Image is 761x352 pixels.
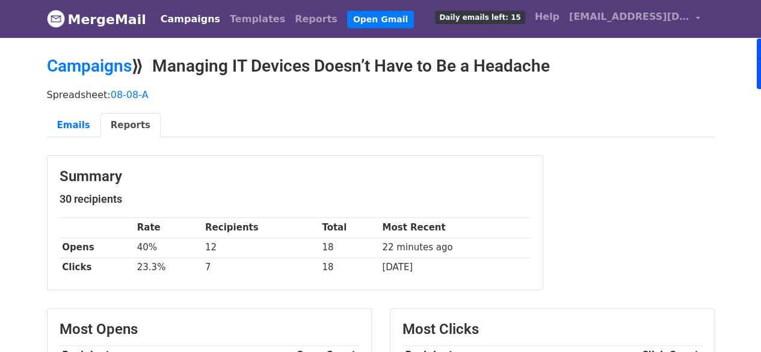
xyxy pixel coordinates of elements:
td: [DATE] [380,258,531,277]
td: 18 [319,258,379,277]
a: MergeMail [47,7,146,32]
img: MergeMail logo [47,10,65,28]
a: [EMAIL_ADDRESS][DOMAIN_NAME] [564,5,705,33]
h5: 30 recipients [60,193,531,206]
h3: Most Clicks [402,321,702,338]
td: 12 [202,238,319,258]
a: Reports [100,113,161,138]
td: 18 [319,238,379,258]
td: 40% [134,238,202,258]
a: Campaigns [156,7,225,31]
span: [EMAIL_ADDRESS][DOMAIN_NAME] [569,10,689,24]
p: Spreadsheet: [47,88,715,101]
td: 22 minutes ago [380,238,531,258]
th: Rate [134,218,202,238]
iframe: Chat Widget [701,294,761,352]
a: 08-08-A [111,89,149,100]
a: Help [530,5,564,29]
a: Reports [290,7,342,31]
th: Total [319,218,379,238]
td: 23.3% [134,258,202,277]
a: Emails [47,113,100,138]
a: Daily emails left: 15 [430,5,529,29]
h3: Summary [60,168,531,185]
a: Campaigns [47,56,132,76]
th: Clicks [60,258,134,277]
th: Most Recent [380,218,531,238]
h2: ⟫ Managing IT Devices Doesn’t Have to Be a Headache [47,56,715,76]
h3: Most Opens [60,321,359,338]
a: Templates [225,7,290,31]
td: 7 [202,258,319,277]
span: Daily emails left: 15 [435,11,525,24]
th: Recipients [202,218,319,238]
a: Open Gmail [347,11,414,28]
th: Opens [60,238,134,258]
